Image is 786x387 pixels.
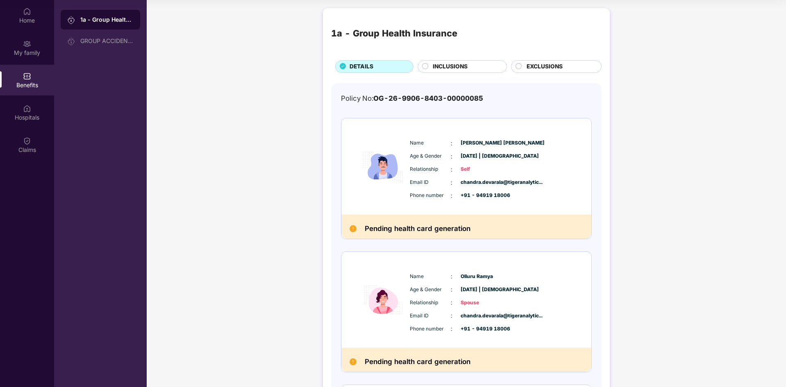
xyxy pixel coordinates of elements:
span: Name [410,273,451,281]
span: Self [461,165,502,173]
span: : [451,324,452,333]
div: GROUP ACCIDENTAL INSURANCE [80,38,134,44]
h2: Pending health card generation [365,356,470,368]
img: Pending [350,225,357,232]
span: : [451,191,452,200]
span: OG-26-9906-8403-00000085 [373,94,483,102]
span: : [451,311,452,320]
span: : [451,178,452,187]
span: Relationship [410,299,451,307]
span: Name [410,139,451,147]
div: 1a - Group Health Insurance [331,26,457,40]
span: : [451,152,452,161]
img: icon [359,260,408,340]
span: Age & Gender [410,286,451,294]
span: : [451,285,452,294]
img: svg+xml;base64,PHN2ZyB3aWR0aD0iMjAiIGhlaWdodD0iMjAiIHZpZXdCb3g9IjAgMCAyMCAyMCIgZmlsbD0ibm9uZSIgeG... [67,16,75,24]
span: Phone number [410,192,451,199]
span: chandra.devarala@tigeranalytic... [461,312,502,320]
img: svg+xml;base64,PHN2ZyBpZD0iQmVuZWZpdHMiIHhtbG5zPSJodHRwOi8vd3d3LnczLm9yZy8yMDAwL3N2ZyIgd2lkdGg9Ij... [23,72,31,80]
span: : [451,165,452,174]
span: Email ID [410,179,451,186]
span: [DATE] | [DEMOGRAPHIC_DATA] [461,152,502,160]
h2: Pending health card generation [365,223,470,235]
span: [DATE] | [DEMOGRAPHIC_DATA] [461,286,502,294]
span: : [451,139,452,148]
span: EXCLUSIONS [527,62,563,71]
img: Pending [350,358,357,365]
span: Phone number [410,325,451,333]
span: Olluru Ramya [461,273,502,281]
img: svg+xml;base64,PHN2ZyB3aWR0aD0iMjAiIGhlaWdodD0iMjAiIHZpZXdCb3g9IjAgMCAyMCAyMCIgZmlsbD0ibm9uZSIgeG... [23,40,31,48]
span: Relationship [410,165,451,173]
span: : [451,272,452,281]
span: INCLUSIONS [433,62,468,71]
div: 1a - Group Health Insurance [80,16,134,24]
span: Email ID [410,312,451,320]
span: Age & Gender [410,152,451,160]
span: +91 - 94919 18006 [461,325,502,333]
img: svg+xml;base64,PHN2ZyBpZD0iQ2xhaW0iIHhtbG5zPSJodHRwOi8vd3d3LnczLm9yZy8yMDAwL3N2ZyIgd2lkdGg9IjIwIi... [23,137,31,145]
img: icon [359,127,408,206]
img: svg+xml;base64,PHN2ZyBpZD0iSG9zcGl0YWxzIiB4bWxucz0iaHR0cDovL3d3dy53My5vcmcvMjAwMC9zdmciIHdpZHRoPS... [23,104,31,113]
div: Policy No: [341,93,483,104]
span: Spouse [461,299,502,307]
span: : [451,298,452,307]
img: svg+xml;base64,PHN2ZyBpZD0iSG9tZSIgeG1sbnM9Imh0dHA6Ly93d3cudzMub3JnLzIwMDAvc3ZnIiB3aWR0aD0iMjAiIG... [23,7,31,16]
span: +91 - 94919 18006 [461,192,502,199]
span: chandra.devarala@tigeranalytic... [461,179,502,186]
img: svg+xml;base64,PHN2ZyB3aWR0aD0iMjAiIGhlaWdodD0iMjAiIHZpZXdCb3g9IjAgMCAyMCAyMCIgZmlsbD0ibm9uZSIgeG... [67,37,75,45]
span: [PERSON_NAME] [PERSON_NAME] [461,139,502,147]
span: DETAILS [350,62,373,71]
